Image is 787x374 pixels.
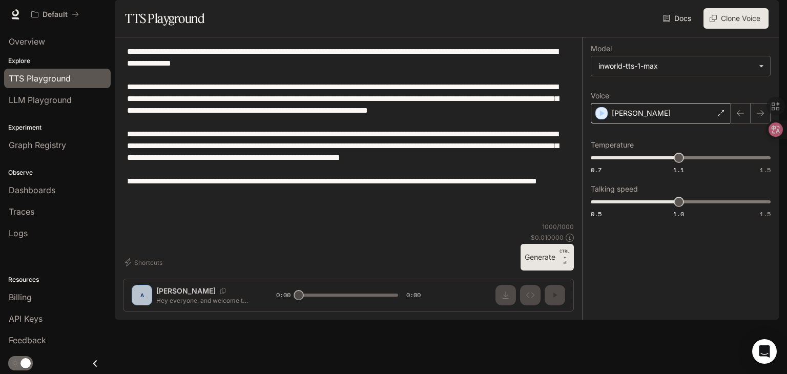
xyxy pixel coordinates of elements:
div: inworld-tts-1-max [598,61,754,71]
p: Voice [591,92,609,99]
p: Default [43,10,68,19]
button: Clone Voice [703,8,769,29]
span: 1.5 [760,210,771,218]
button: All workspaces [27,4,84,25]
span: 1.0 [673,210,684,218]
p: [PERSON_NAME] [612,108,671,118]
span: 0.7 [591,165,602,174]
span: 1.5 [760,165,771,174]
p: Talking speed [591,185,638,193]
div: inworld-tts-1-max [591,56,770,76]
p: Model [591,45,612,52]
span: 0.5 [591,210,602,218]
a: Docs [661,8,695,29]
p: Temperature [591,141,634,149]
p: CTRL + [560,248,570,260]
button: Shortcuts [123,254,167,271]
div: Open Intercom Messenger [752,339,777,364]
p: ⏎ [560,248,570,266]
button: GenerateCTRL +⏎ [521,244,574,271]
span: 1.1 [673,165,684,174]
h1: TTS Playground [125,8,204,29]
